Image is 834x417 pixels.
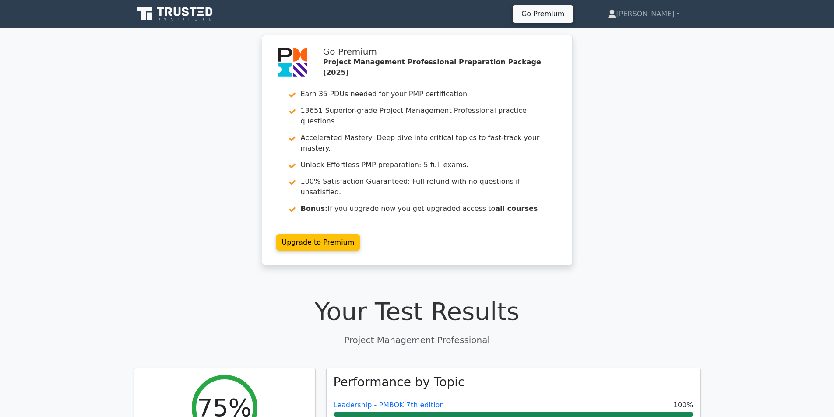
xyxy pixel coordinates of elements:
p: Project Management Professional [134,333,701,347]
a: Leadership - PMBOK 7th edition [334,401,444,409]
a: [PERSON_NAME] [587,5,701,23]
a: Go Premium [516,8,570,20]
h1: Your Test Results [134,297,701,326]
h3: Performance by Topic [334,375,465,390]
a: Upgrade to Premium [276,234,360,251]
span: 100% [673,400,693,410]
